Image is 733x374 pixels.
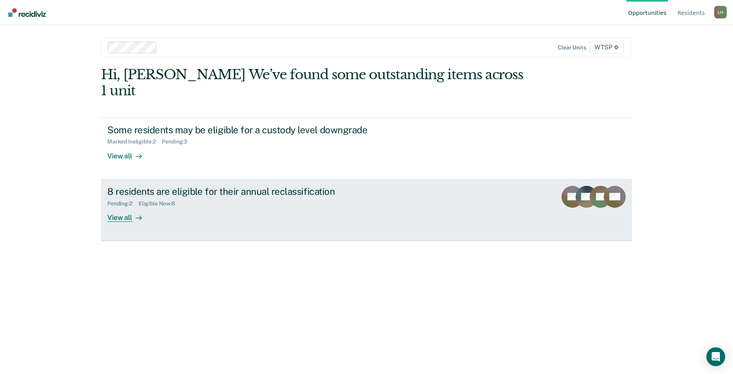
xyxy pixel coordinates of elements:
div: 8 residents are eligible for their annual reclassification [107,186,382,197]
div: Eligible Now : 8 [139,200,181,207]
div: L H [714,6,727,18]
div: Hi, [PERSON_NAME] We’ve found some outstanding items across 1 unit [101,67,526,99]
div: Clear units [558,44,586,51]
button: Profile dropdown button [714,6,727,18]
div: View all [107,145,151,160]
div: Open Intercom Messenger [706,347,725,366]
div: Some residents may be eligible for a custody level downgrade [107,124,382,136]
div: View all [107,207,151,222]
img: Recidiviz [8,8,46,17]
a: 8 residents are eligible for their annual reclassificationPending:2Eligible Now:8View all [101,180,632,241]
div: Pending : 2 [107,200,139,207]
span: WTSP [589,41,624,54]
div: Pending : 3 [162,138,193,145]
div: Marked Ineligible : 2 [107,138,162,145]
a: Some residents may be eligible for a custody level downgradeMarked Ineligible:2Pending:3View all [101,118,632,180]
